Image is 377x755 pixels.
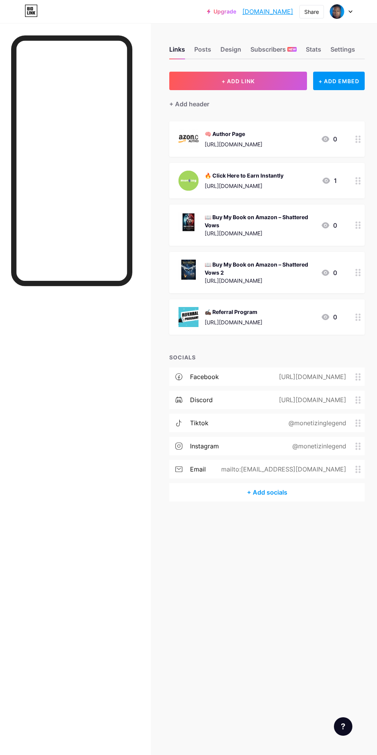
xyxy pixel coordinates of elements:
[205,140,262,148] div: [URL][DOMAIN_NAME]
[280,441,355,451] div: @monetizinlegend
[322,176,337,185] div: 1
[321,268,337,277] div: 0
[190,465,206,474] div: email
[306,45,321,59] div: Stats
[205,229,315,237] div: [URL][DOMAIN_NAME]
[169,45,185,59] div: Links
[205,318,262,326] div: [URL][DOMAIN_NAME]
[267,395,355,404] div: [URL][DOMAIN_NAME]
[330,45,355,59] div: Settings
[190,441,219,451] div: instagram
[205,277,315,285] div: [URL][DOMAIN_NAME]
[190,372,219,381] div: facebook
[169,99,209,109] div: + Add header
[205,213,315,229] div: 📖 Buy My Book on Amazon – Shattered Vows
[321,312,337,322] div: 0
[194,45,211,59] div: Posts
[330,4,344,19] img: monetizinglegend
[321,134,337,144] div: 0
[304,8,319,16] div: Share
[190,395,213,404] div: discord
[250,45,297,59] div: Subscribers
[205,308,262,316] div: ✍🏿 Referral Program
[205,260,315,277] div: 📖 Buy My Book on Amazon – Shattered Vows 2
[242,7,293,16] a: [DOMAIN_NAME]
[178,129,199,149] img: 🧠 Author Page
[207,8,236,15] a: Upgrade
[205,171,284,180] div: 🔥 Click Here to Earn Instantly
[220,45,241,59] div: Design
[222,78,255,84] span: + ADD LINK
[169,353,365,361] div: SOCIALS
[267,372,355,381] div: [URL][DOMAIN_NAME]
[178,307,199,327] img: ✍🏿 Referral Program
[190,418,209,428] div: tiktok
[178,171,199,191] img: 🔥 Click Here to Earn Instantly
[313,72,365,90] div: + ADD EMBED
[276,418,355,428] div: @monetizinglegend
[178,212,199,232] img: 📖 Buy My Book on Amazon – Shattered Vows
[178,260,199,280] img: 📖 Buy My Book on Amazon – Shattered Vows 2
[289,47,296,52] span: NEW
[209,465,355,474] div: mailto:[EMAIL_ADDRESS][DOMAIN_NAME]
[169,72,307,90] button: + ADD LINK
[205,182,284,190] div: [URL][DOMAIN_NAME]
[205,130,262,138] div: 🧠 Author Page
[321,221,337,230] div: 0
[169,483,365,502] div: + Add socials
